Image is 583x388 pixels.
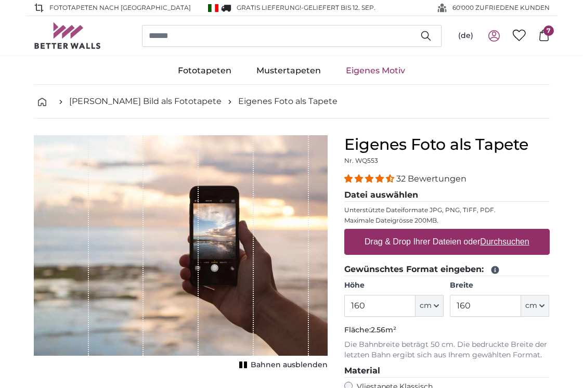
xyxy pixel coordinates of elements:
[371,325,396,334] span: 2.56m²
[420,301,432,311] span: cm
[344,263,550,276] legend: Gewünschtes Format eingeben:
[344,325,550,335] p: Fläche:
[344,135,550,154] h1: Eigenes Foto als Tapete
[344,340,550,360] p: Die Bahnbreite beträgt 50 cm. Die bedruckte Breite der letzten Bahn ergibt sich aus Ihrem gewählt...
[344,174,396,184] span: 4.31 stars
[344,157,378,164] span: Nr. WQ553
[301,4,375,11] span: -
[480,237,529,246] u: Durchsuchen
[344,189,550,202] legend: Datei auswählen
[525,301,537,311] span: cm
[450,280,549,291] label: Breite
[521,295,549,317] button: cm
[344,216,550,225] p: Maximale Dateigrösse 200MB.
[333,57,418,84] a: Eigenes Motiv
[344,206,550,214] p: Unterstützte Dateiformate JPG, PNG, TIFF, PDF.
[304,4,375,11] span: Geliefert bis 12. Sep.
[208,4,218,12] img: Italien
[244,57,333,84] a: Mustertapeten
[360,231,534,252] label: Drag & Drop Ihrer Dateien oder
[34,135,328,372] div: 1 of 1
[543,25,554,36] span: 7
[34,85,550,119] nav: breadcrumbs
[236,358,328,372] button: Bahnen ausblenden
[165,57,244,84] a: Fototapeten
[251,360,328,370] span: Bahnen ausblenden
[344,365,550,378] legend: Material
[238,95,338,108] a: Eigenes Foto als Tapete
[396,174,467,184] span: 32 Bewertungen
[450,27,482,45] button: (de)
[416,295,444,317] button: cm
[34,22,101,49] img: Betterwalls
[69,95,222,108] a: [PERSON_NAME] Bild als Fototapete
[344,280,444,291] label: Höhe
[49,3,191,12] span: Fototapeten nach [GEOGRAPHIC_DATA]
[237,4,301,11] span: GRATIS Lieferung!
[452,3,550,12] span: 60'000 ZUFRIEDENE KUNDEN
